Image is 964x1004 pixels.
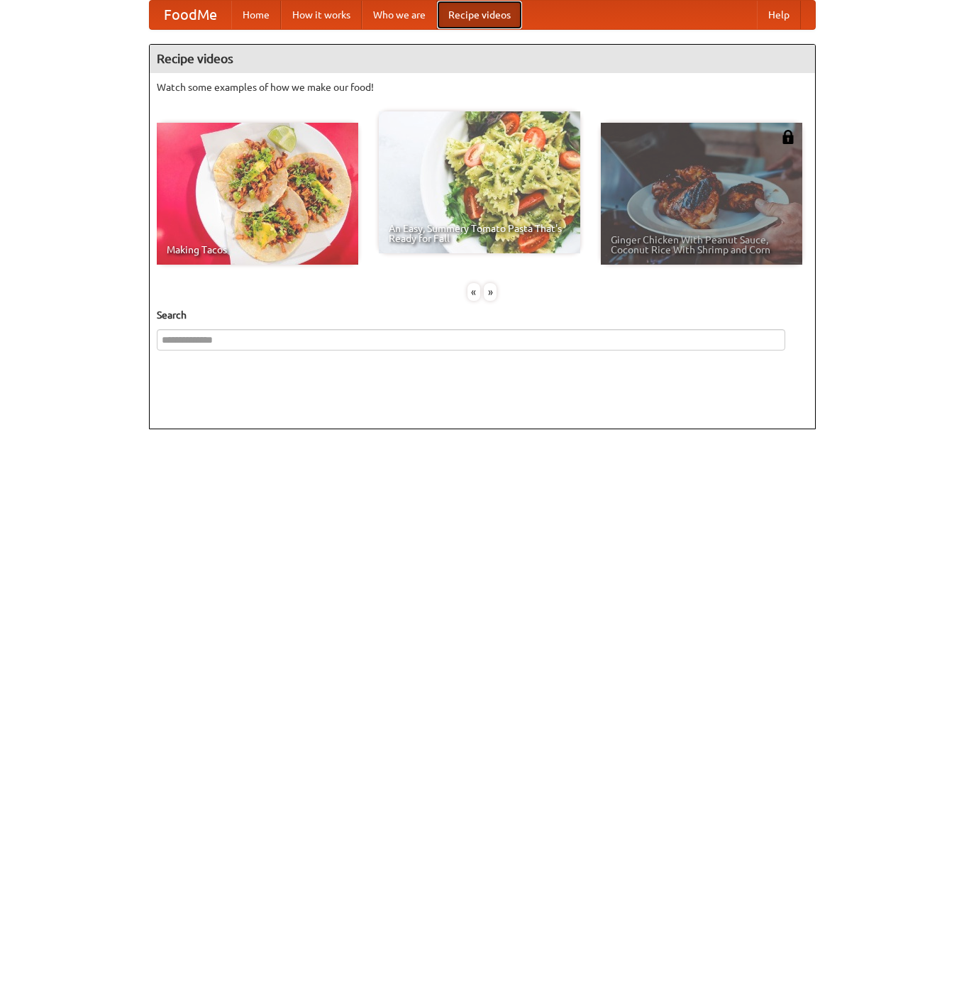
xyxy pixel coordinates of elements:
span: Making Tacos [167,245,348,255]
div: « [467,283,480,301]
a: Who we are [362,1,437,29]
h4: Recipe videos [150,45,815,73]
div: » [484,283,497,301]
a: Home [231,1,281,29]
a: Help [757,1,801,29]
a: FoodMe [150,1,231,29]
a: Recipe videos [437,1,522,29]
a: Making Tacos [157,123,358,265]
img: 483408.png [781,130,795,144]
h5: Search [157,308,808,322]
a: How it works [281,1,362,29]
p: Watch some examples of how we make our food! [157,80,808,94]
a: An Easy, Summery Tomato Pasta That's Ready for Fall [379,111,580,253]
span: An Easy, Summery Tomato Pasta That's Ready for Fall [389,224,570,243]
